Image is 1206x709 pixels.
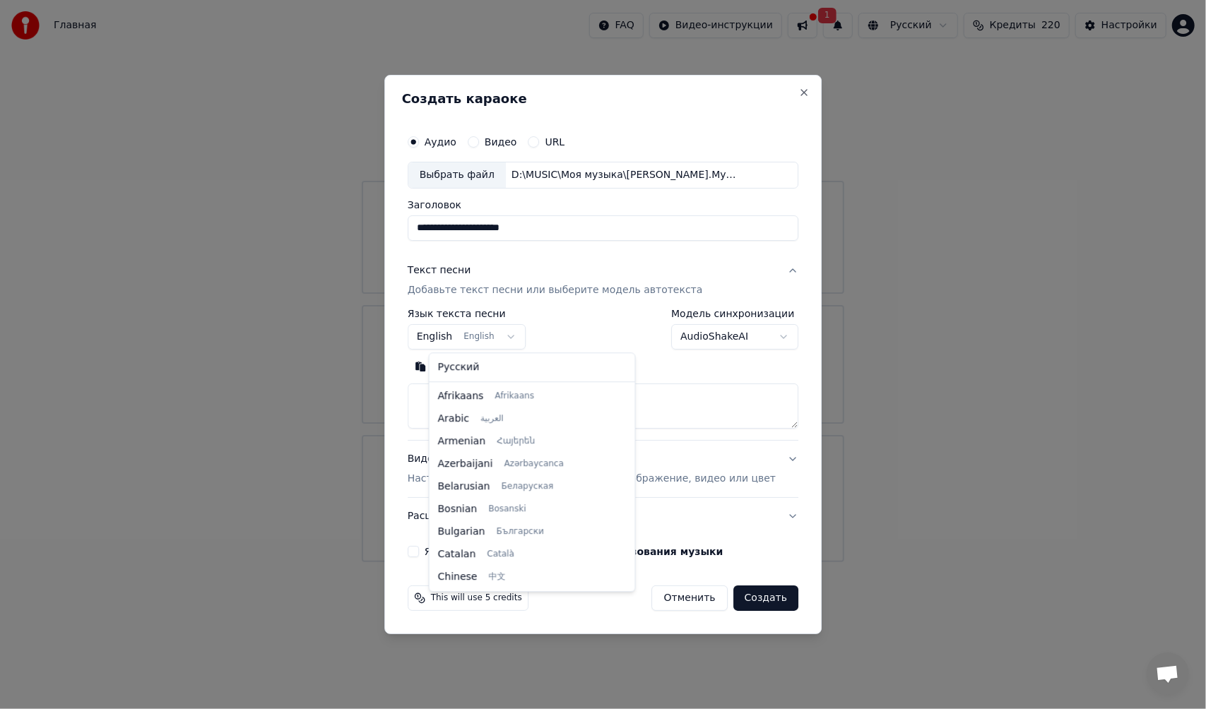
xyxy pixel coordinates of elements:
[438,412,469,426] span: Arabic
[438,389,484,403] span: Afrikaans
[480,413,504,424] span: العربية
[487,549,514,560] span: Català
[497,526,544,537] span: Български
[497,436,535,447] span: Հայերեն
[438,570,478,584] span: Chinese
[438,457,493,471] span: Azerbaijani
[438,525,485,539] span: Bulgarian
[438,434,486,448] span: Armenian
[438,360,480,374] span: Русский
[504,458,564,470] span: Azərbaycanca
[438,547,476,561] span: Catalan
[489,571,506,583] span: 中文
[495,391,535,402] span: Afrikaans
[502,481,554,492] span: Беларуская
[438,502,478,516] span: Bosnian
[488,504,526,515] span: Bosanski
[438,479,490,494] span: Belarusian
